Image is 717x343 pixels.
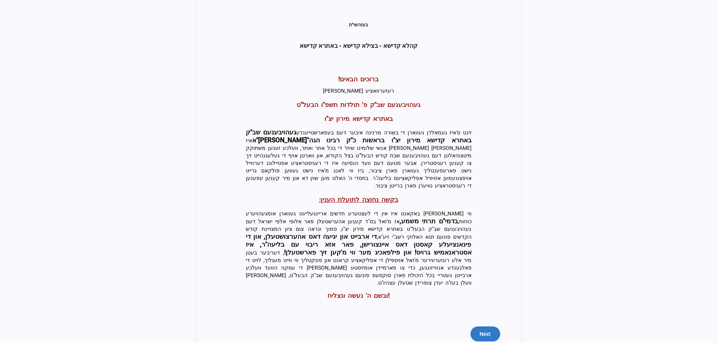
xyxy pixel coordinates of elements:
span: געהויבענעם שב"ק באתרא קדישא מירון יצ"ו בראשות כ"ק רבינו הגה"[PERSON_NAME]"א [246,128,472,144]
span: בדמי"ם תרתי משמע, [400,217,458,225]
p: זינט ס'איז געמאלדן געווארן די בשורה מרנינה איבער דעם בעפארשטייענדע איז [PERSON_NAME] [PERSON_NAME... [246,128,472,189]
button: Next [470,326,500,341]
h1: ברוכים הבאים! [246,75,472,83]
div: רעזערוואציע [PERSON_NAME] [246,87,472,95]
span: Next [480,330,491,338]
p: ווי [PERSON_NAME] באקאנט איז אין די לעצטערע חדשים אריינגעלייגט געווארן אומגעהויערע כוחות, אז מ'זא... [246,210,472,287]
span: די ארבייט און יגיעה דאס אהערצושטעלן, און די פינאנציעלע קאסטן דאס איינצורישן, פאר אזא ריבוי עם בלי... [246,233,472,256]
div: !ובשם ה' נעשה ונצליח [246,292,472,299]
h3: בקשה נחוצה לתועלת הענין: [246,196,472,203]
h3: געהויבענעם שב"ק פ' תולדות תשפ"ו הבעל"ט [246,101,472,108]
h3: קהלא קדישא - בצילא קדישא - באתרא קדישא [300,42,417,50]
h3: באתרא קדישא מירון יצ"ו [246,115,472,122]
h5: בעזהשי"ת [349,21,368,29]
